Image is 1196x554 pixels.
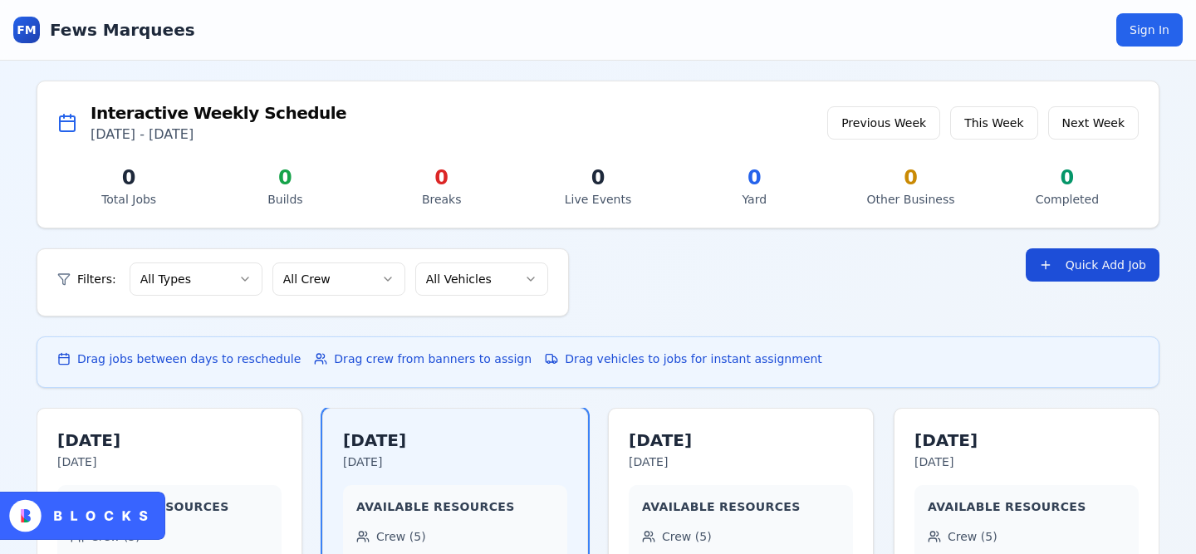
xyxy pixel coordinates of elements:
div: Other Business [839,191,982,208]
span: [DATE] [57,455,96,468]
span: Crew ( 5 ) [376,528,426,545]
div: Completed [996,191,1139,208]
span: Crew ( 5 ) [662,528,712,545]
div: 0 [683,164,826,191]
h4: Available Resources [928,498,1125,515]
div: 0 [57,164,200,191]
span: FM [17,22,37,38]
h4: Available Resources [642,498,840,515]
div: 0 [370,164,513,191]
span: Drag jobs between days to reschedule [77,351,301,367]
div: Total Jobs [57,191,200,208]
button: Sign In [1116,13,1183,47]
div: 0 [213,164,356,191]
button: Next Week [1048,106,1139,140]
span: [DATE] [914,455,953,468]
span: [DATE] [629,455,668,468]
h3: [DATE] [629,429,692,452]
span: [DATE] [343,455,382,468]
div: 0 [527,164,669,191]
h4: Available Resources [356,498,554,515]
div: 0 [996,164,1139,191]
h3: [DATE] [343,429,406,452]
span: Filters: [77,271,116,287]
span: Drag crew from banners to assign [334,351,532,367]
h4: Available Resources [71,498,268,515]
div: Breaks [370,191,513,208]
div: Interactive Weekly Schedule [91,101,346,125]
button: Previous Week [827,106,940,140]
span: Drag vehicles to jobs for instant assignment [565,351,822,367]
h3: [DATE] [914,429,978,452]
span: Crew ( 5 ) [948,528,997,545]
p: [DATE] - [DATE] [91,125,346,145]
div: Builds [213,191,356,208]
h1: Fews Marquees [50,18,195,42]
h3: [DATE] [57,429,120,452]
div: 0 [839,164,982,191]
div: Yard [683,191,826,208]
button: This Week [950,106,1037,140]
button: Quick Add Job [1026,248,1159,282]
div: Live Events [527,191,669,208]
